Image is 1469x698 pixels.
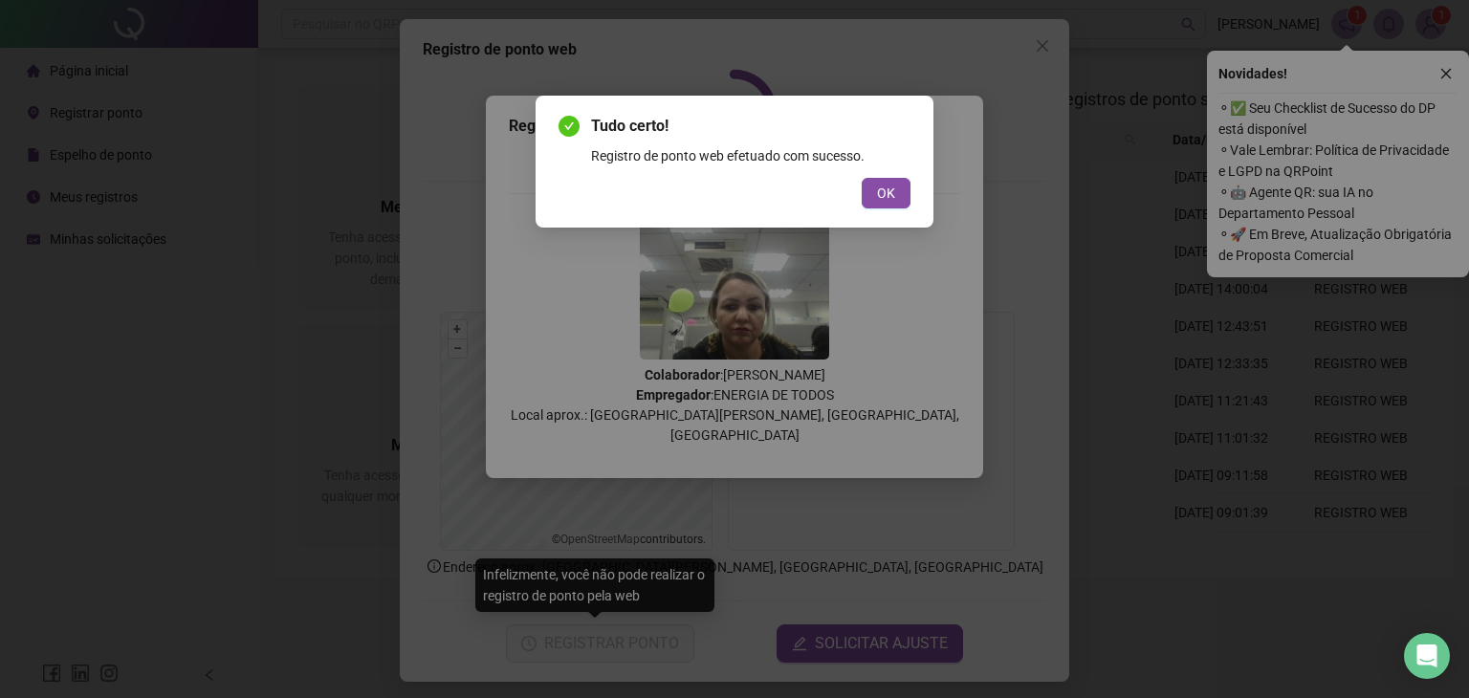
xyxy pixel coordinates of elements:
span: check-circle [559,116,580,137]
button: OK [862,178,910,208]
div: Registro de ponto web efetuado com sucesso. [591,145,910,166]
div: Open Intercom Messenger [1404,633,1450,679]
span: Tudo certo! [591,115,910,138]
span: OK [877,183,895,204]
